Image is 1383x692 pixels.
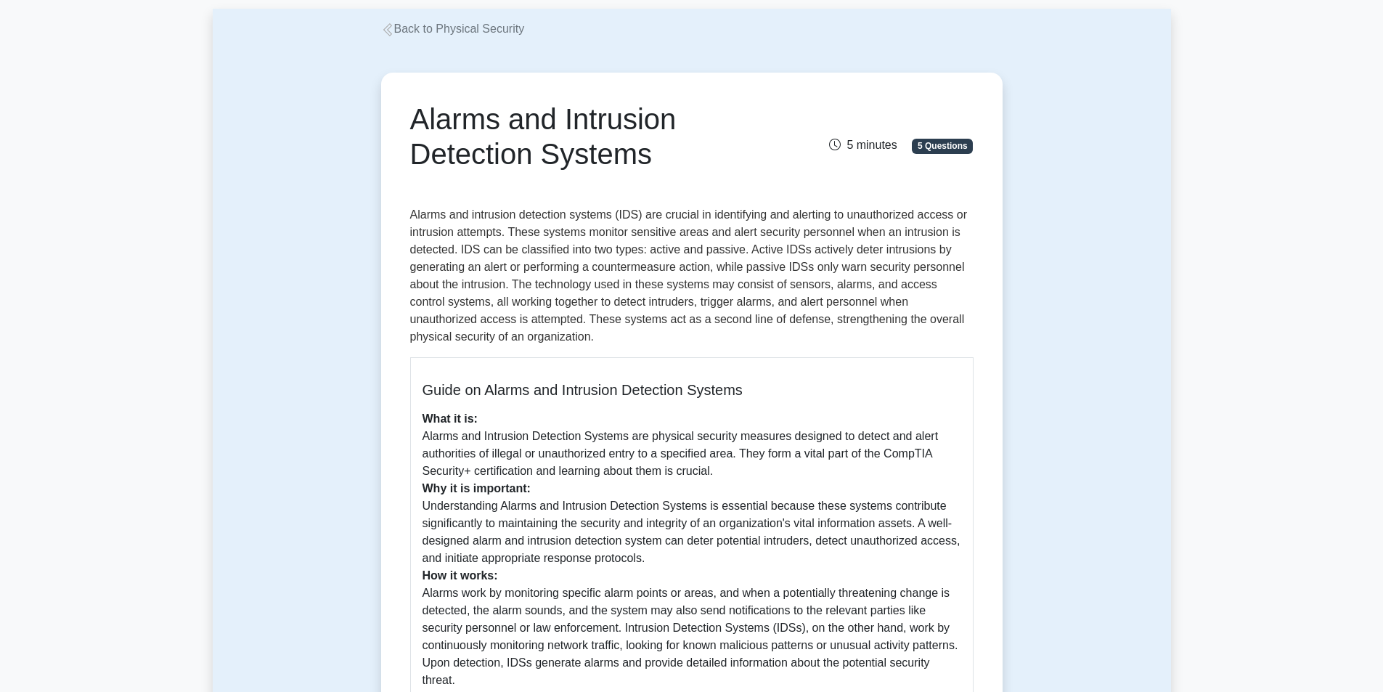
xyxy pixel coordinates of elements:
span: 5 minutes [829,139,897,151]
a: Back to Physical Security [381,23,525,35]
span: 5 Questions [912,139,973,153]
strong: How it works: [423,569,498,582]
strong: What it is: [423,412,478,425]
p: Alarms and intrusion detection systems (IDS) are crucial in identifying and alerting to unauthori... [410,206,974,346]
strong: Why it is important: [423,482,531,494]
h1: Alarms and Intrusion Detection Systems [410,102,780,171]
h5: Guide on Alarms and Intrusion Detection Systems [423,381,961,399]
